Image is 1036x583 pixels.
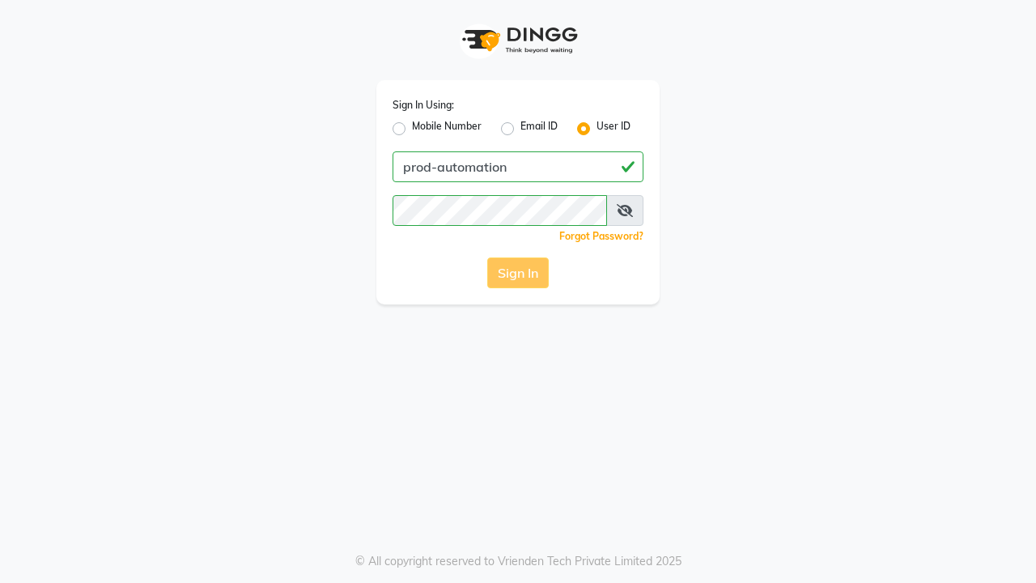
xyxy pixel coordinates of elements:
[393,98,454,113] label: Sign In Using:
[393,151,643,182] input: Username
[412,119,482,138] label: Mobile Number
[559,230,643,242] a: Forgot Password?
[453,16,583,64] img: logo1.svg
[520,119,558,138] label: Email ID
[597,119,631,138] label: User ID
[393,195,607,226] input: Username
